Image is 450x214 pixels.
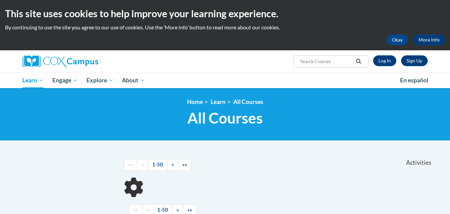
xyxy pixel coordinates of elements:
button: Search [353,57,364,65]
img: Cox Campus [23,55,98,68]
span: Engage [52,76,78,84]
span: Learn [22,76,44,84]
span: «« [133,207,138,213]
a: End [178,159,191,171]
a: Cox Campus [23,55,151,68]
p: By continuing to use the site you agree to our use of cookies. Use the ‘More info’ button to read... [5,24,445,31]
a: Engage [48,73,82,88]
a: About [117,73,149,88]
a: Begining [124,159,137,171]
a: All Courses [233,98,263,105]
a: Home [187,98,203,105]
span: Activities [406,159,431,166]
span: About [122,76,145,84]
h2: This site uses cookies to help improve your learning experience. [5,7,445,20]
span: »» [182,162,187,167]
span: «« [128,162,133,167]
span: Explore [86,76,113,84]
span: » [177,207,179,213]
span: « [141,162,144,167]
span: »» [187,207,192,213]
a: Register [401,55,428,66]
span: » [171,162,174,167]
a: En español [396,73,433,87]
button: Okay [387,34,408,45]
span: All Courses [187,109,263,127]
a: Explore [82,73,118,88]
a: Learn [211,98,226,105]
span: En español [400,77,428,84]
a: Previous [137,159,148,171]
span: « [147,207,149,213]
a: More Info [413,34,445,45]
div: Main menu [12,73,438,88]
a: Log In [373,55,396,66]
a: Learn [18,73,48,88]
input: Search Courses [299,57,353,65]
a: Next [167,159,178,171]
a: 1-50 [148,159,167,171]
